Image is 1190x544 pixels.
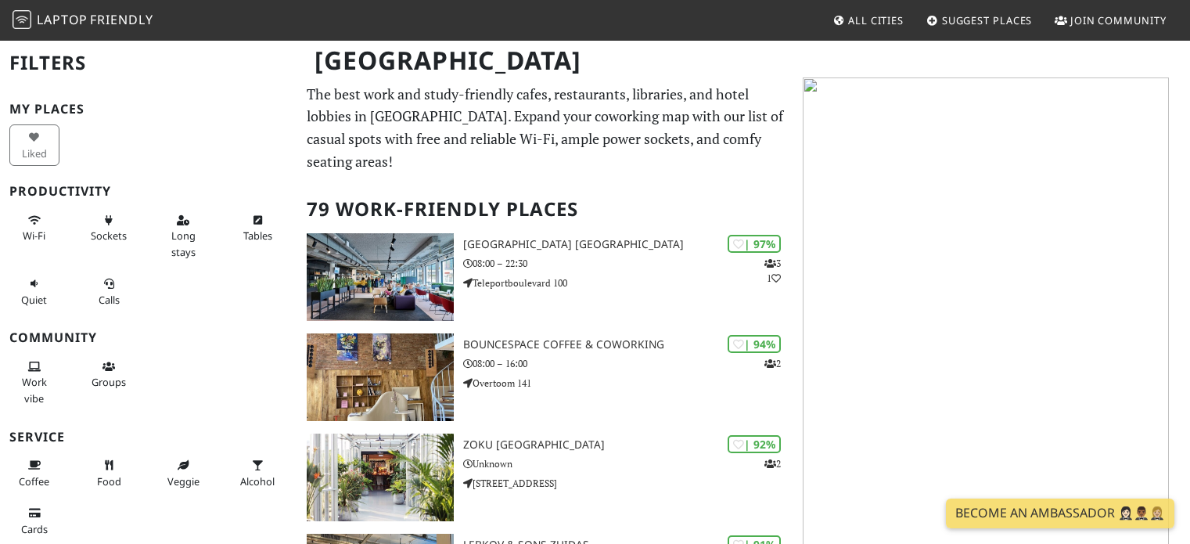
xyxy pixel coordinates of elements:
[91,229,127,243] span: Power sockets
[13,7,153,34] a: LaptopFriendly LaptopFriendly
[463,376,794,391] p: Overtoom 141
[90,11,153,28] span: Friendly
[764,256,781,286] p: 3 1
[97,474,121,488] span: Food
[19,474,49,488] span: Coffee
[463,456,794,471] p: Unknown
[463,256,794,271] p: 08:00 – 22:30
[307,333,453,421] img: BounceSpace Coffee & Coworking
[463,356,794,371] p: 08:00 – 16:00
[9,102,288,117] h3: My Places
[21,293,47,307] span: Quiet
[1070,13,1167,27] span: Join Community
[92,375,126,389] span: Group tables
[84,207,134,249] button: Sockets
[13,10,31,29] img: LaptopFriendly
[946,499,1174,528] a: Become an Ambassador 🤵🏻‍♀️🤵🏾‍♂️🤵🏼‍♀️
[463,476,794,491] p: [STREET_ADDRESS]
[1048,6,1173,34] a: Join Community
[171,229,196,258] span: Long stays
[9,500,59,542] button: Cards
[232,452,282,494] button: Alcohol
[158,207,208,265] button: Long stays
[307,233,453,321] img: Aristo Meeting Center Amsterdam
[297,434,793,521] a: Zoku Amsterdam | 92% 2 Zoku [GEOGRAPHIC_DATA] Unknown [STREET_ADDRESS]
[764,356,781,371] p: 2
[728,435,781,453] div: | 92%
[167,474,200,488] span: Veggie
[307,83,784,173] p: The best work and study-friendly cafes, restaurants, libraries, and hotel lobbies in [GEOGRAPHIC_...
[9,430,288,445] h3: Service
[942,13,1033,27] span: Suggest Places
[232,207,282,249] button: Tables
[463,276,794,290] p: Teleportboulevard 100
[99,293,120,307] span: Video/audio calls
[307,434,453,521] img: Zoku Amsterdam
[9,330,288,345] h3: Community
[37,11,88,28] span: Laptop
[84,452,134,494] button: Food
[826,6,910,34] a: All Cities
[920,6,1039,34] a: Suggest Places
[84,271,134,312] button: Calls
[158,452,208,494] button: Veggie
[22,375,47,405] span: People working
[728,235,781,253] div: | 97%
[297,233,793,321] a: Aristo Meeting Center Amsterdam | 97% 31 [GEOGRAPHIC_DATA] [GEOGRAPHIC_DATA] 08:00 – 22:30 Telepo...
[302,39,790,82] h1: [GEOGRAPHIC_DATA]
[463,338,794,351] h3: BounceSpace Coffee & Coworking
[848,13,904,27] span: All Cities
[307,186,784,233] h2: 79 Work-Friendly Places
[463,238,794,251] h3: [GEOGRAPHIC_DATA] [GEOGRAPHIC_DATA]
[243,229,272,243] span: Work-friendly tables
[9,39,288,87] h2: Filters
[240,474,275,488] span: Alcohol
[463,438,794,452] h3: Zoku [GEOGRAPHIC_DATA]
[297,333,793,421] a: BounceSpace Coffee & Coworking | 94% 2 BounceSpace Coffee & Coworking 08:00 – 16:00 Overtoom 141
[764,456,781,471] p: 2
[728,335,781,353] div: | 94%
[9,207,59,249] button: Wi-Fi
[9,184,288,199] h3: Productivity
[9,354,59,411] button: Work vibe
[9,452,59,494] button: Coffee
[23,229,45,243] span: Stable Wi-Fi
[9,271,59,312] button: Quiet
[21,522,48,536] span: Credit cards
[84,354,134,395] button: Groups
